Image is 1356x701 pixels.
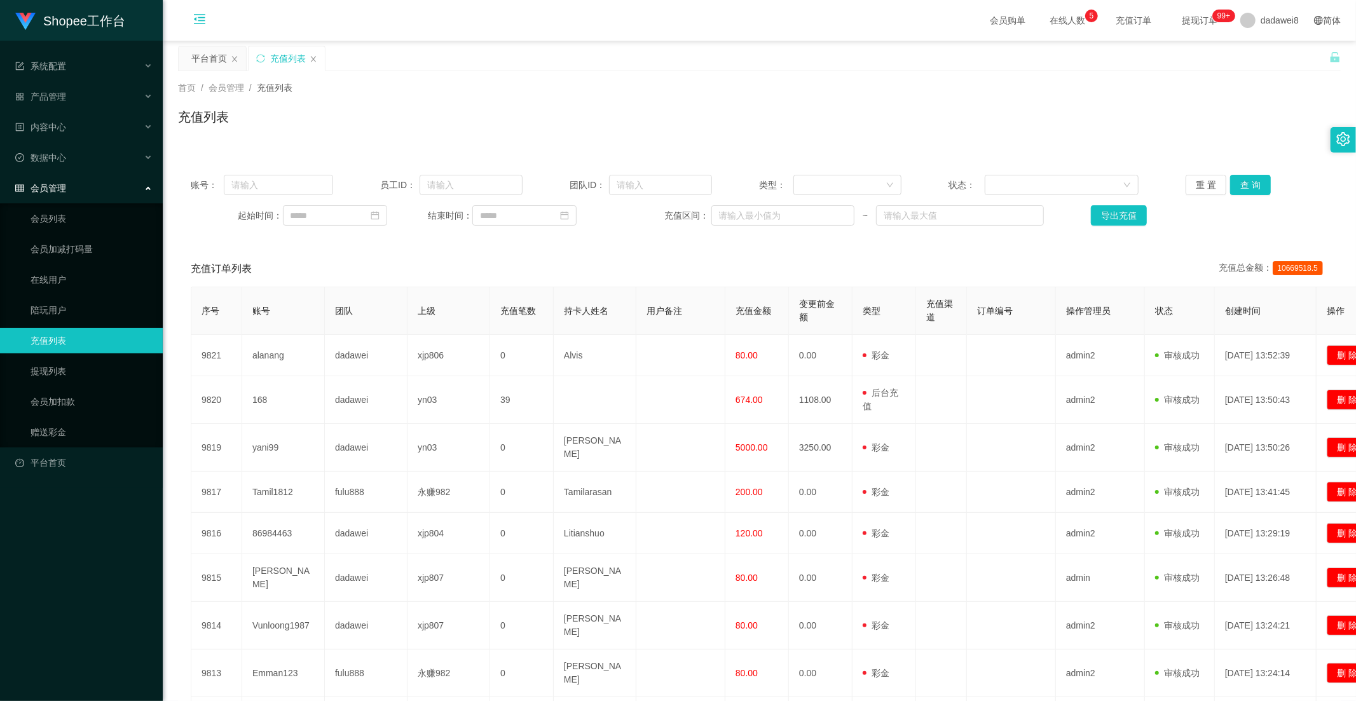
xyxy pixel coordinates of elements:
span: 674.00 [736,395,763,405]
td: admin2 [1056,472,1145,513]
td: 0.00 [789,554,853,602]
span: 会员管理 [15,183,66,193]
span: 充值渠道 [926,299,953,322]
input: 请输入最小值为 [711,205,854,226]
span: 彩金 [863,528,889,538]
i: 图标: close [310,55,317,63]
td: yani99 [242,424,325,472]
td: [DATE] 13:52:39 [1215,335,1317,376]
span: 彩金 [863,350,889,360]
span: 上级 [418,306,435,316]
span: 起始时间： [238,209,283,222]
td: [DATE] 13:50:26 [1215,424,1317,472]
span: 类型 [863,306,880,316]
td: [DATE] 13:26:48 [1215,554,1317,602]
span: 审核成功 [1155,573,1200,583]
td: xjp807 [407,554,490,602]
td: 永赚982 [407,650,490,697]
td: 9820 [191,376,242,424]
td: 0.00 [789,602,853,650]
a: 在线用户 [31,267,153,292]
td: admin2 [1056,376,1145,424]
td: dadawei [325,335,407,376]
span: 充值订单 [1109,16,1158,25]
a: 陪玩用户 [31,297,153,323]
td: [DATE] 13:41:45 [1215,472,1317,513]
span: 审核成功 [1155,668,1200,678]
span: 彩金 [863,487,889,497]
span: 200.00 [736,487,763,497]
i: 图标: calendar [371,211,380,220]
td: [DATE] 13:24:14 [1215,650,1317,697]
span: 充值金额 [736,306,771,316]
span: 审核成功 [1155,442,1200,453]
span: 10669518.5 [1273,261,1323,275]
span: / [201,83,203,93]
a: 会员加减打码量 [31,236,153,262]
td: dadawei [325,376,407,424]
td: dadawei [325,424,407,472]
span: 审核成功 [1155,487,1200,497]
td: 86984463 [242,513,325,554]
span: 内容中心 [15,122,66,132]
i: 图标: menu-fold [178,1,221,41]
td: yn03 [407,424,490,472]
span: 状态 [1155,306,1173,316]
sup: 284 [1212,10,1235,22]
td: Litianshuo [554,513,636,554]
td: 永赚982 [407,472,490,513]
i: 图标: setting [1336,132,1350,146]
td: admin2 [1056,602,1145,650]
td: 0 [490,602,554,650]
td: 9821 [191,335,242,376]
td: 0.00 [789,335,853,376]
span: 彩金 [863,620,889,630]
td: [PERSON_NAME] [554,424,636,472]
span: 在线人数 [1043,16,1092,25]
td: 1108.00 [789,376,853,424]
div: 充值列表 [270,46,306,71]
td: Vunloong1987 [242,602,325,650]
i: 图标: unlock [1329,51,1341,63]
span: 数据中心 [15,153,66,163]
span: 彩金 [863,442,889,453]
td: [PERSON_NAME] [554,650,636,697]
i: 图标: appstore-o [15,92,24,101]
span: 80.00 [736,350,758,360]
h1: 充值列表 [178,107,229,126]
td: 0 [490,424,554,472]
span: 产品管理 [15,92,66,102]
i: 图标: profile [15,123,24,132]
span: 彩金 [863,573,889,583]
button: 导出充值 [1091,205,1147,226]
td: 0 [490,513,554,554]
input: 请输入 [224,175,333,195]
a: 提现列表 [31,358,153,384]
td: 9814 [191,602,242,650]
td: 0 [490,554,554,602]
td: 0.00 [789,650,853,697]
td: 0 [490,335,554,376]
i: 图标: check-circle-o [15,153,24,162]
span: 充值笔数 [500,306,536,316]
td: fulu888 [325,472,407,513]
td: [DATE] 13:24:21 [1215,602,1317,650]
td: [PERSON_NAME] [554,602,636,650]
span: 员工ID： [380,179,420,192]
td: xjp804 [407,513,490,554]
i: 图标: table [15,184,24,193]
span: 账号： [191,179,224,192]
span: 系统配置 [15,61,66,71]
p: 5 [1090,10,1094,22]
span: 创建时间 [1225,306,1261,316]
span: 变更前金额 [799,299,835,322]
i: 图标: global [1314,16,1323,25]
span: 类型： [759,179,793,192]
i: 图标: sync [256,54,265,63]
td: dadawei [325,513,407,554]
input: 请输入最大值 [876,205,1043,226]
td: dadawei [325,554,407,602]
span: 充值订单列表 [191,261,252,276]
i: 图标: close [231,55,238,63]
span: 审核成功 [1155,395,1200,405]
